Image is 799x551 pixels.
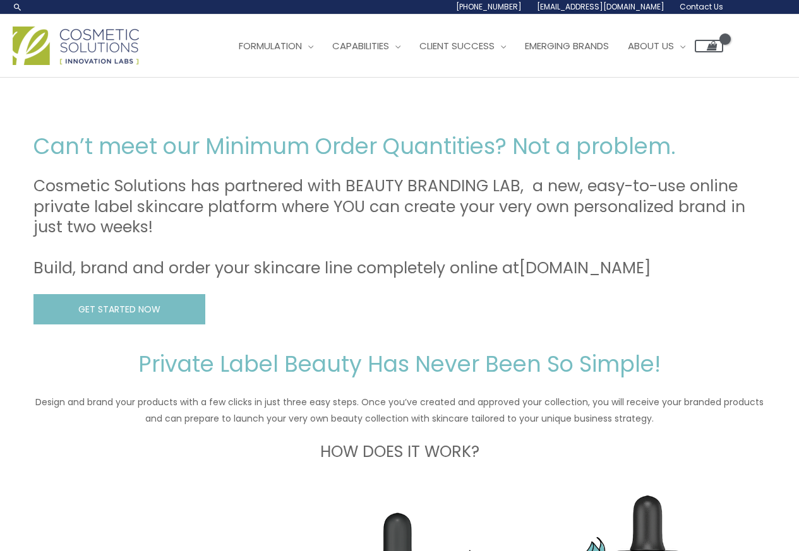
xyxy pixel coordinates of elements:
a: [DOMAIN_NAME] [519,257,651,279]
a: About Us [618,27,695,65]
span: Capabilities [332,39,389,52]
span: [PHONE_NUMBER] [456,1,522,12]
h2: Can’t meet our Minimum Order Quantities? Not a problem. [33,132,766,161]
h3: Cosmetic Solutions has partnered with BEAUTY BRANDING LAB, a new, easy-to-use online private labe... [33,176,766,279]
a: GET STARTED NOW [33,294,205,325]
nav: Site Navigation [220,27,723,65]
span: Emerging Brands [525,39,609,52]
a: Search icon link [13,2,23,12]
a: View Shopping Cart, empty [695,40,723,52]
a: Emerging Brands [515,27,618,65]
h2: Private Label Beauty Has Never Been So Simple! [33,350,766,379]
h3: HOW DOES IT WORK? [33,442,766,463]
a: Client Success [410,27,515,65]
span: [EMAIL_ADDRESS][DOMAIN_NAME] [537,1,664,12]
p: Design and brand your products with a few clicks in just three easy steps. Once you’ve created an... [33,394,766,427]
img: Cosmetic Solutions Logo [13,27,139,65]
a: Capabilities [323,27,410,65]
span: Formulation [239,39,302,52]
span: About Us [628,39,674,52]
a: Formulation [229,27,323,65]
span: Client Success [419,39,495,52]
span: Contact Us [680,1,723,12]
